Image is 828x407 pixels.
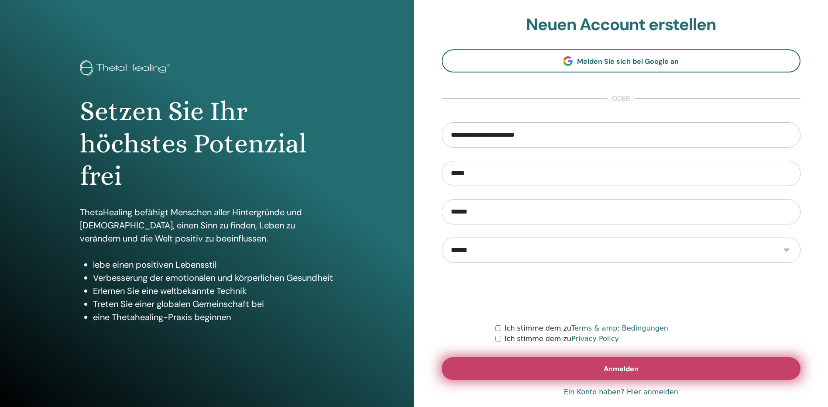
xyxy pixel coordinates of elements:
[564,387,678,397] a: Ein Konto haben? Hier anmelden
[577,57,679,66] span: Melden Sie sich bei Google an
[505,334,619,344] label: Ich stimme dem zu
[571,324,668,332] a: Terms & amp; Bedingungen
[442,15,801,35] h2: Neuen Account erstellen
[93,297,334,310] li: Treten Sie einer globalen Gemeinschaft bei
[93,258,334,271] li: lebe einen positiven Lebensstil
[442,49,801,72] a: Melden Sie sich bei Google an
[608,93,635,104] span: oder
[80,206,334,245] p: ThetaHealing befähigt Menschen aller Hintergründe und [DEMOGRAPHIC_DATA], einen Sinn zu finden, L...
[93,310,334,324] li: eine Thetahealing-Praxis beginnen
[555,276,687,310] iframe: reCAPTCHA
[80,95,334,193] h1: Setzen Sie Ihr höchstes Potenzial frei
[571,335,619,343] a: Privacy Policy
[93,271,334,284] li: Verbesserung der emotionalen und körperlichen Gesundheit
[604,364,639,373] span: Anmelden
[505,323,668,334] label: Ich stimme dem zu
[442,357,801,380] button: Anmelden
[93,284,334,297] li: Erlernen Sie eine weltbekannte Technik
